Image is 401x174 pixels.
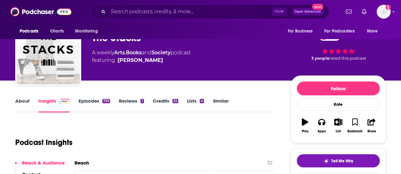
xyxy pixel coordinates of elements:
button: open menu [71,25,106,37]
h1: Podcast Insights [15,138,73,147]
img: Podchaser Pro [59,99,70,104]
div: 22 [172,99,178,103]
a: Credits22 [153,98,178,112]
div: Bookmark [347,129,362,133]
button: Apps [313,114,330,137]
span: Tell Me Why [331,159,353,164]
button: Share [363,114,380,137]
div: A weekly podcast [92,49,191,64]
span: rated this podcast [329,56,366,61]
input: Search podcasts, credits, & more... [108,7,272,17]
span: Charts [50,27,64,36]
img: The Stacks [16,21,80,84]
a: Show notifications dropdown [359,6,369,17]
div: Search podcasts, credits, & more... [91,4,329,19]
a: About [15,98,29,112]
p: Reach & Audience [22,160,65,166]
span: and [142,50,152,56]
a: Episodes733 [79,98,110,112]
span: Ctrl K [272,8,287,16]
span: , [125,50,126,56]
img: Podchaser - Follow, Share and Rate Podcasts [10,6,71,18]
a: Reviews1 [119,98,144,112]
div: 1 [140,99,144,103]
button: open menu [283,25,320,37]
div: List [336,129,341,133]
div: 733 [102,99,110,103]
span: For Business [288,27,313,36]
span: More [367,27,378,36]
span: Open Advanced [294,10,321,13]
a: Traci Thomas [118,57,163,64]
div: Apps [318,129,326,133]
img: User Profile [377,5,391,19]
a: Charts [46,25,68,37]
span: 3 people [311,56,329,61]
div: Share [367,129,376,133]
button: Bookmark [346,114,363,137]
button: tell me why sparkleTell Me Why [297,154,380,167]
a: Lists4 [187,98,204,112]
a: Books [126,50,142,56]
button: Play [297,114,313,137]
a: Arts [114,50,125,56]
span: For Podcasters [324,27,355,36]
span: Logged in as mdekoning [377,5,391,19]
img: tell me why sparkle [324,159,329,164]
h2: Reach [74,160,89,166]
button: open menu [15,25,47,37]
div: 4 [200,99,204,103]
span: Monitoring [75,27,98,36]
button: Reach & Audience [15,160,65,171]
button: Follow [297,81,380,95]
a: Society [152,50,171,56]
span: featuring [92,57,191,64]
button: open menu [320,25,364,37]
div: Rate [297,98,380,111]
button: open menu [363,25,386,37]
span: Podcasts [20,27,38,36]
div: Play [302,129,308,133]
a: Similar [213,98,228,112]
span: New [312,4,323,10]
svg: Add a profile image [385,5,391,10]
button: Show profile menu [377,5,391,19]
a: Show notifications dropdown [343,6,354,17]
button: Open AdvancedNew [292,8,324,15]
button: List [330,114,346,137]
a: InsightsPodchaser Pro [38,98,70,112]
div: 65 3 peoplerated this podcast [291,26,386,65]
